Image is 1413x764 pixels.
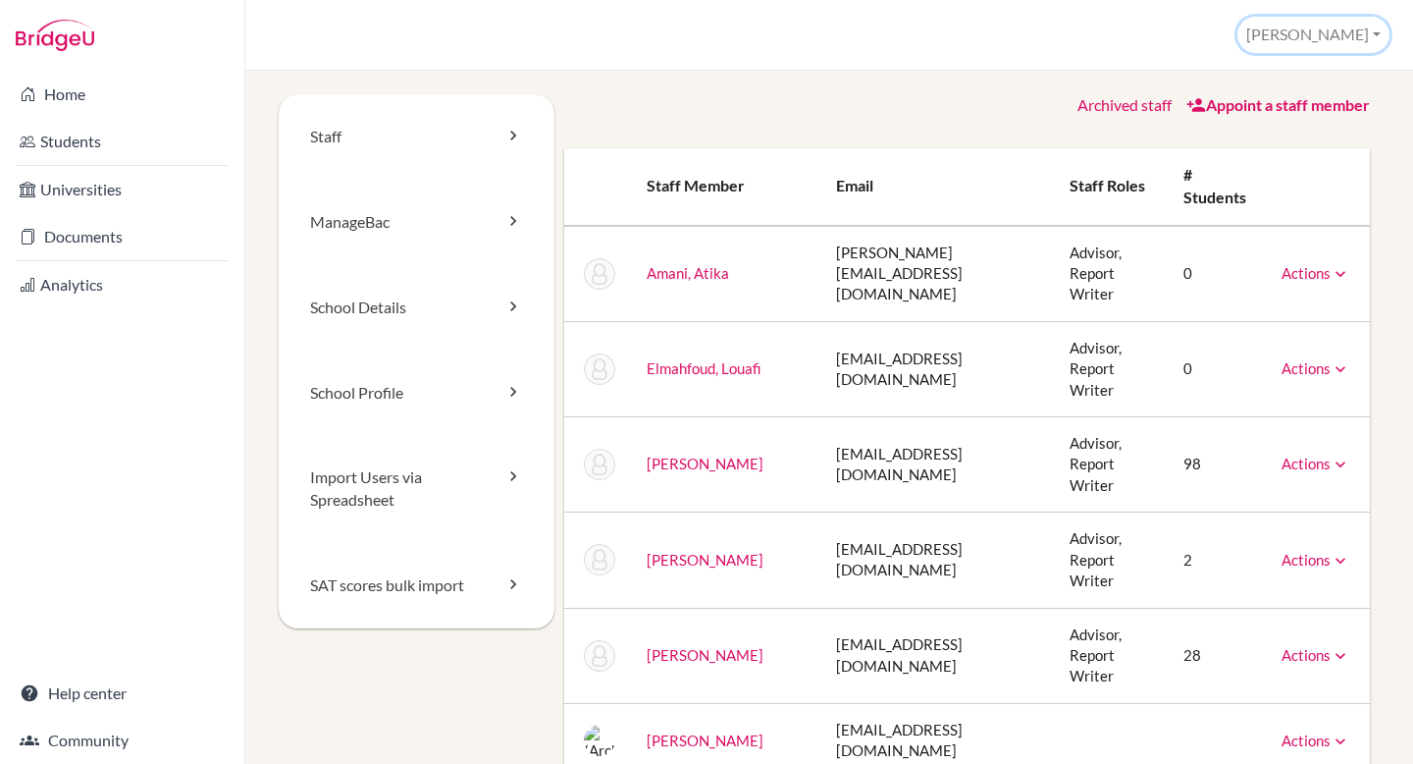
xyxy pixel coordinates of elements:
[647,551,763,569] a: [PERSON_NAME]
[4,674,240,713] a: Help center
[820,226,1055,322] td: [PERSON_NAME][EMAIL_ADDRESS][DOMAIN_NAME]
[279,180,554,265] a: ManageBac
[1186,95,1370,114] a: Appoint a staff member
[584,640,615,672] img: Olena Jackson
[1077,95,1172,114] a: Archived staff
[631,148,820,226] th: Staff member
[1168,321,1266,416] td: 0
[16,20,94,51] img: Bridge-U
[279,435,554,543] a: Import Users via Spreadsheet
[4,170,240,209] a: Universities
[1282,551,1350,569] a: Actions
[647,264,729,282] a: Amani, Atika
[1054,417,1168,513] td: Advisor, Report Writer
[1054,608,1168,703] td: Advisor, Report Writer
[820,148,1055,226] th: Email
[584,449,615,480] img: Celena Gilbert
[1054,321,1168,416] td: Advisor, Report Writer
[1168,608,1266,703] td: 28
[279,543,554,628] a: SAT scores bulk import
[647,455,763,472] a: [PERSON_NAME]
[1054,148,1168,226] th: Staff roles
[4,721,240,760] a: Community
[4,122,240,161] a: Students
[584,354,615,385] img: Louafi Elmahfoud
[647,732,763,749] a: [PERSON_NAME]
[1282,359,1350,377] a: Actions
[1282,455,1350,472] a: Actions
[1237,17,1389,53] button: [PERSON_NAME]
[584,258,615,290] img: Atika Amani
[584,725,615,756] img: (Archived) Julie Mullen
[1282,264,1350,282] a: Actions
[279,351,554,436] a: School Profile
[1168,417,1266,513] td: 98
[820,608,1055,703] td: [EMAIL_ADDRESS][DOMAIN_NAME]
[1168,148,1266,226] th: # students
[1054,226,1168,322] td: Advisor, Report Writer
[279,265,554,351] a: School Details
[279,94,554,180] a: Staff
[820,513,1055,608] td: [EMAIL_ADDRESS][DOMAIN_NAME]
[1168,513,1266,608] td: 2
[1168,226,1266,322] td: 0
[1054,513,1168,608] td: Advisor, Report Writer
[4,265,240,304] a: Analytics
[1282,646,1350,664] a: Actions
[647,646,763,664] a: [PERSON_NAME]
[820,417,1055,513] td: [EMAIL_ADDRESS][DOMAIN_NAME]
[4,75,240,114] a: Home
[584,544,615,575] img: Rana Haroun
[820,321,1055,416] td: [EMAIL_ADDRESS][DOMAIN_NAME]
[1282,732,1350,749] a: Actions
[4,217,240,256] a: Documents
[647,359,761,377] a: Elmahfoud, Louafi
